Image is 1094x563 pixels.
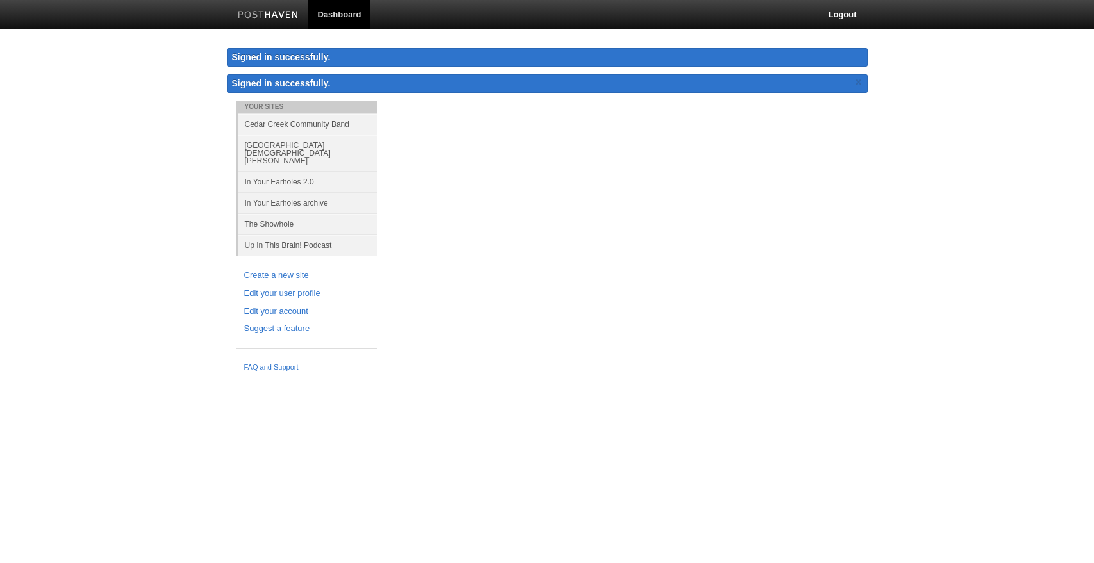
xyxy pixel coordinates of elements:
img: Posthaven-bar [238,11,299,20]
a: FAQ and Support [244,362,370,373]
a: Edit your user profile [244,287,370,300]
a: In Your Earholes 2.0 [238,171,377,192]
a: In Your Earholes archive [238,192,377,213]
a: Up In This Brain! Podcast [238,234,377,256]
a: Edit your account [244,305,370,318]
a: The Showhole [238,213,377,234]
li: Your Sites [236,101,377,113]
div: Signed in successfully. [227,48,868,67]
a: Cedar Creek Community Band [238,113,377,135]
a: Create a new site [244,269,370,282]
span: Signed in successfully. [232,78,331,88]
a: × [853,74,865,90]
a: Suggest a feature [244,322,370,336]
a: [GEOGRAPHIC_DATA][DEMOGRAPHIC_DATA][PERSON_NAME] [238,135,377,171]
